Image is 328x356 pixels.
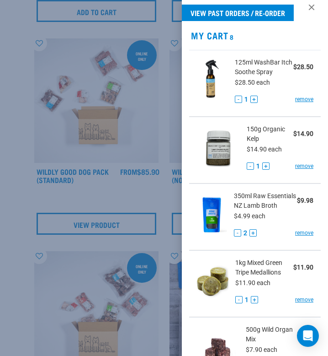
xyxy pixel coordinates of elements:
img: WashBar Itch Soothe Spray [196,58,228,105]
button: + [249,229,257,237]
strong: $14.90 [293,130,313,137]
strong: $28.50 [293,63,313,70]
img: Raw Essentials NZ Lamb Broth [196,191,227,238]
a: View past orders / re-order [182,5,294,21]
span: 1 [244,95,248,104]
span: $11.90 each [235,279,270,286]
strong: $11.90 [293,264,313,271]
button: - [247,162,254,170]
img: Organic Kelp [196,124,240,172]
button: + [250,96,258,103]
span: 1 [256,162,260,171]
div: Open Intercom Messenger [297,325,319,347]
a: remove [295,95,313,103]
span: $14.90 each [247,146,282,153]
a: remove [295,296,313,304]
span: $7.90 each [246,346,277,353]
img: Mixed Green Tripe Medallions [196,258,228,305]
button: - [235,96,242,103]
span: 1kg Mixed Green Tripe Medallions [235,258,293,277]
span: 150g Organic Kelp [247,124,293,144]
a: remove [295,162,313,170]
a: remove [295,229,313,237]
button: + [251,296,258,303]
span: 2 [243,228,247,238]
span: 350ml Raw Essentials NZ Lamb Broth [234,191,297,210]
span: $4.99 each [234,212,265,220]
span: 8 [228,35,234,38]
h2: My Cart [182,30,328,41]
span: 125ml WashBar Itch Soothe Spray [235,58,293,77]
span: 1 [245,295,249,305]
button: - [235,296,243,303]
button: - [234,229,241,237]
strong: $9.98 [297,197,313,204]
span: $28.50 each [235,79,270,86]
span: 500g Wild Organ Mix [246,325,297,344]
button: + [262,162,270,170]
